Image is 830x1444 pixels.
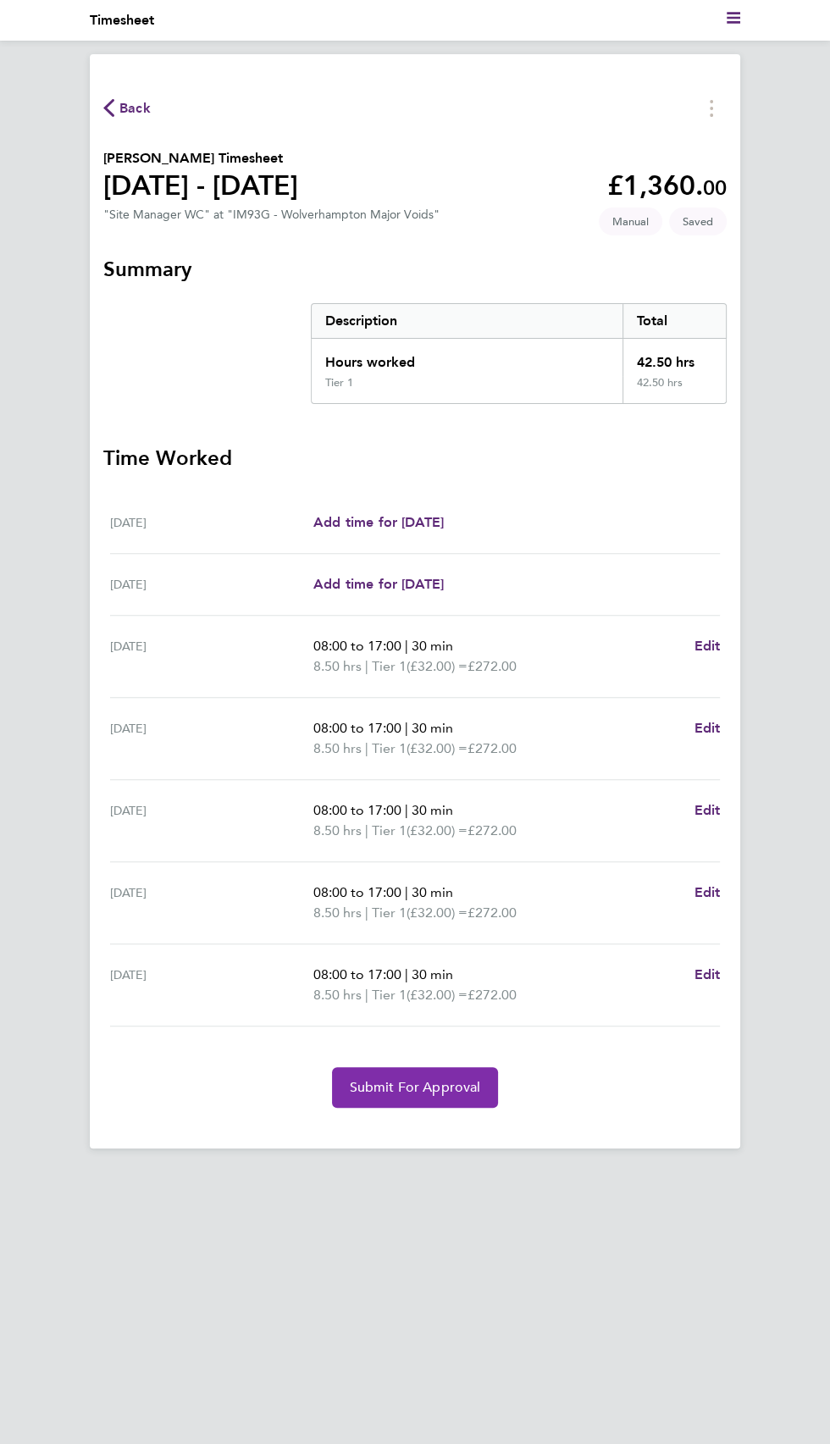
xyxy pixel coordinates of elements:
[694,720,720,736] span: Edit
[694,884,720,900] span: Edit
[312,304,622,338] div: Description
[103,445,727,472] h3: Time Worked
[405,884,408,900] span: |
[110,636,313,677] div: [DATE]
[103,97,151,119] button: Back
[110,718,313,759] div: [DATE]
[103,169,298,202] h1: [DATE] - [DATE]
[372,739,407,759] span: Tier 1
[622,304,726,338] div: Total
[405,720,408,736] span: |
[468,658,517,674] span: £272.00
[312,339,622,376] div: Hours worked
[412,638,453,654] span: 30 min
[696,95,727,121] button: Timesheets Menu
[599,207,662,235] span: This timesheet was manually created.
[405,638,408,654] span: |
[103,207,440,222] div: "Site Manager WC" at "IM93G - Wolverhampton Major Voids"
[703,175,727,200] span: 00
[313,574,444,595] a: Add time for [DATE]
[694,718,720,739] a: Edit
[325,376,353,390] div: Tier 1
[405,802,408,818] span: |
[313,966,401,982] span: 08:00 to 17:00
[313,576,444,592] span: Add time for [DATE]
[694,800,720,821] a: Edit
[468,987,517,1003] span: £272.00
[694,638,720,654] span: Edit
[365,822,368,838] span: |
[313,638,401,654] span: 08:00 to 17:00
[407,822,468,838] span: (£32.00) =
[313,987,362,1003] span: 8.50 hrs
[365,740,368,756] span: |
[412,802,453,818] span: 30 min
[332,1067,497,1108] button: Submit For Approval
[468,740,517,756] span: £272.00
[313,658,362,674] span: 8.50 hrs
[669,207,727,235] span: This timesheet is Saved.
[313,822,362,838] span: 8.50 hrs
[110,800,313,841] div: [DATE]
[407,987,468,1003] span: (£32.00) =
[110,512,313,533] div: [DATE]
[313,884,401,900] span: 08:00 to 17:00
[372,985,407,1005] span: Tier 1
[313,740,362,756] span: 8.50 hrs
[311,303,727,404] div: Summary
[622,339,726,376] div: 42.50 hrs
[372,821,407,841] span: Tier 1
[694,966,720,982] span: Edit
[372,903,407,923] span: Tier 1
[110,574,313,595] div: [DATE]
[412,720,453,736] span: 30 min
[365,658,368,674] span: |
[90,10,154,30] li: Timesheet
[407,905,468,921] span: (£32.00) =
[110,965,313,1005] div: [DATE]
[103,148,298,169] h2: [PERSON_NAME] Timesheet
[349,1079,480,1096] span: Submit For Approval
[365,905,368,921] span: |
[694,802,720,818] span: Edit
[468,905,517,921] span: £272.00
[468,822,517,838] span: £272.00
[103,256,727,283] h3: Summary
[607,169,727,202] app-decimal: £1,360.
[412,966,453,982] span: 30 min
[365,987,368,1003] span: |
[110,882,313,923] div: [DATE]
[313,905,362,921] span: 8.50 hrs
[412,884,453,900] span: 30 min
[372,656,407,677] span: Tier 1
[694,882,720,903] a: Edit
[407,658,468,674] span: (£32.00) =
[313,720,401,736] span: 08:00 to 17:00
[407,740,468,756] span: (£32.00) =
[405,966,408,982] span: |
[694,965,720,985] a: Edit
[119,98,151,119] span: Back
[313,802,401,818] span: 08:00 to 17:00
[622,376,726,403] div: 42.50 hrs
[313,514,444,530] span: Add time for [DATE]
[694,636,720,656] a: Edit
[313,512,444,533] a: Add time for [DATE]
